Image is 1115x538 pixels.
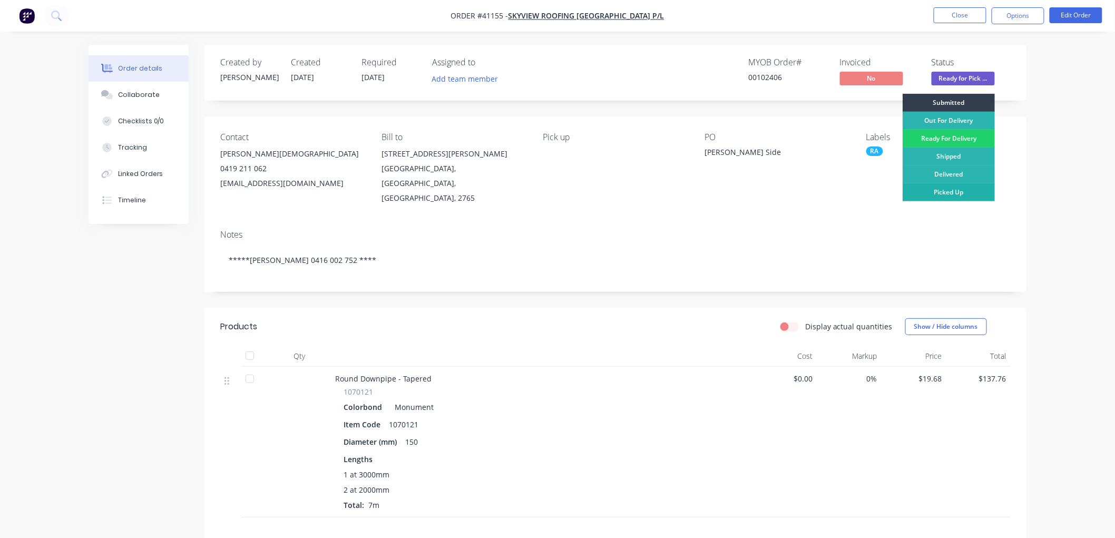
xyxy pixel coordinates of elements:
[805,321,893,332] label: Display actual quantities
[344,454,373,465] span: Lengths
[220,72,278,83] div: [PERSON_NAME]
[705,146,836,161] div: [PERSON_NAME] Side
[903,130,995,148] div: Ready For Delivery
[118,195,146,205] div: Timeline
[866,132,1011,142] div: Labels
[89,134,189,161] button: Tracking
[220,320,257,333] div: Products
[344,386,373,397] span: 1070121
[335,374,432,384] span: Round Downpipe - Tapered
[748,57,827,67] div: MYOB Order #
[220,176,365,191] div: [EMAIL_ADDRESS][DOMAIN_NAME]
[382,161,526,206] div: [GEOGRAPHIC_DATA], [GEOGRAPHIC_DATA], [GEOGRAPHIC_DATA], 2765
[401,434,422,449] div: 150
[886,373,942,384] span: $19.68
[118,64,163,73] div: Order details
[344,434,401,449] div: Diameter (mm)
[19,8,35,24] img: Factory
[757,373,813,384] span: $0.00
[364,500,384,510] span: 7m
[118,90,160,100] div: Collaborate
[432,57,537,67] div: Assigned to
[361,57,419,67] div: Required
[220,146,365,191] div: [PERSON_NAME][DEMOGRAPHIC_DATA]0419 211 062[EMAIL_ADDRESS][DOMAIN_NAME]
[932,72,995,85] span: Ready for Pick ...
[344,500,364,510] span: Total:
[220,161,365,176] div: 0419 211 062
[89,82,189,108] button: Collaborate
[903,112,995,130] div: Out For Delivery
[903,94,995,112] div: Submitted
[817,346,882,367] div: Markup
[840,57,919,67] div: Invoiced
[432,72,504,86] button: Add team member
[89,161,189,187] button: Linked Orders
[932,72,995,87] button: Ready for Pick ...
[426,72,504,86] button: Add team member
[390,399,434,415] div: Monument
[934,7,986,23] button: Close
[220,132,365,142] div: Contact
[903,183,995,201] div: Picked Up
[932,57,1011,67] div: Status
[361,72,385,82] span: [DATE]
[951,373,1007,384] span: $137.76
[118,169,163,179] div: Linked Orders
[508,11,664,21] a: SKYVIEW ROOFING [GEOGRAPHIC_DATA] P/L
[543,132,688,142] div: Pick up
[220,57,278,67] div: Created by
[748,72,827,83] div: 00102406
[903,165,995,183] div: Delivered
[451,11,508,21] span: Order #41155 -
[118,143,147,152] div: Tracking
[220,230,1011,240] div: Notes
[1050,7,1102,23] button: Edit Order
[992,7,1044,24] button: Options
[89,108,189,134] button: Checklists 0/0
[382,146,526,206] div: [STREET_ADDRESS][PERSON_NAME][GEOGRAPHIC_DATA], [GEOGRAPHIC_DATA], [GEOGRAPHIC_DATA], 2765
[291,72,314,82] span: [DATE]
[882,346,946,367] div: Price
[89,187,189,213] button: Timeline
[705,132,849,142] div: PO
[840,72,903,85] span: No
[344,469,389,480] span: 1 at 3000mm
[821,373,878,384] span: 0%
[385,417,423,432] div: 1070121
[89,55,189,82] button: Order details
[866,146,883,156] div: RA
[118,116,164,126] div: Checklists 0/0
[268,346,331,367] div: Qty
[382,146,526,161] div: [STREET_ADDRESS][PERSON_NAME]
[220,146,365,161] div: [PERSON_NAME][DEMOGRAPHIC_DATA]
[382,132,526,142] div: Bill to
[903,148,995,165] div: Shipped
[344,399,386,415] div: Colorbond
[344,484,389,495] span: 2 at 2000mm
[344,417,385,432] div: Item Code
[291,57,349,67] div: Created
[752,346,817,367] div: Cost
